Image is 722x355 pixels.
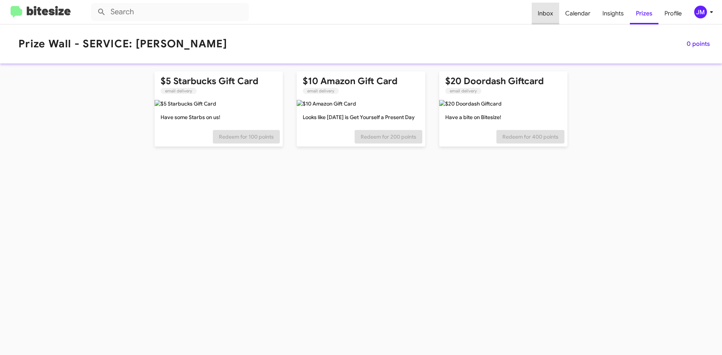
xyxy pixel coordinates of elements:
[161,88,197,94] mat-chip: email delivery
[559,3,596,24] a: Calendar
[303,113,419,121] p: Looks like [DATE] is Get Yourself a Present Day
[355,130,422,144] button: Redeem for 200 points
[681,37,716,51] button: 0 points
[496,130,564,144] button: Redeem for 400 points
[303,77,397,85] mat-card-title: $10 Amazon Gift Card
[445,77,544,85] mat-card-title: $20 Doordash Giftcard
[687,37,710,51] span: 0 points
[155,100,271,107] img: $5 Starbucks Gift Card
[213,130,280,144] button: Redeem for 100 points
[303,88,339,94] mat-chip: email delivery
[658,3,688,24] a: Profile
[688,6,714,18] button: JM
[596,3,630,24] a: Insights
[439,100,555,107] img: $20 Doordash Giftcard
[18,38,227,50] h1: Prize Wall - SERVICE: [PERSON_NAME]
[502,130,558,144] span: Redeem for 400 points
[630,3,658,24] a: Prizes
[532,3,559,24] a: Inbox
[445,113,561,121] p: Have a bite on Bitesize!
[161,77,258,85] mat-card-title: $5 Starbucks Gift Card
[361,130,416,144] span: Redeem for 200 points
[694,6,707,18] div: JM
[297,100,413,107] img: $10 Amazon Gift Card
[219,130,274,144] span: Redeem for 100 points
[161,113,277,121] p: Have some Starbs on us!
[91,3,249,21] input: Search
[445,88,481,94] mat-chip: email delivery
